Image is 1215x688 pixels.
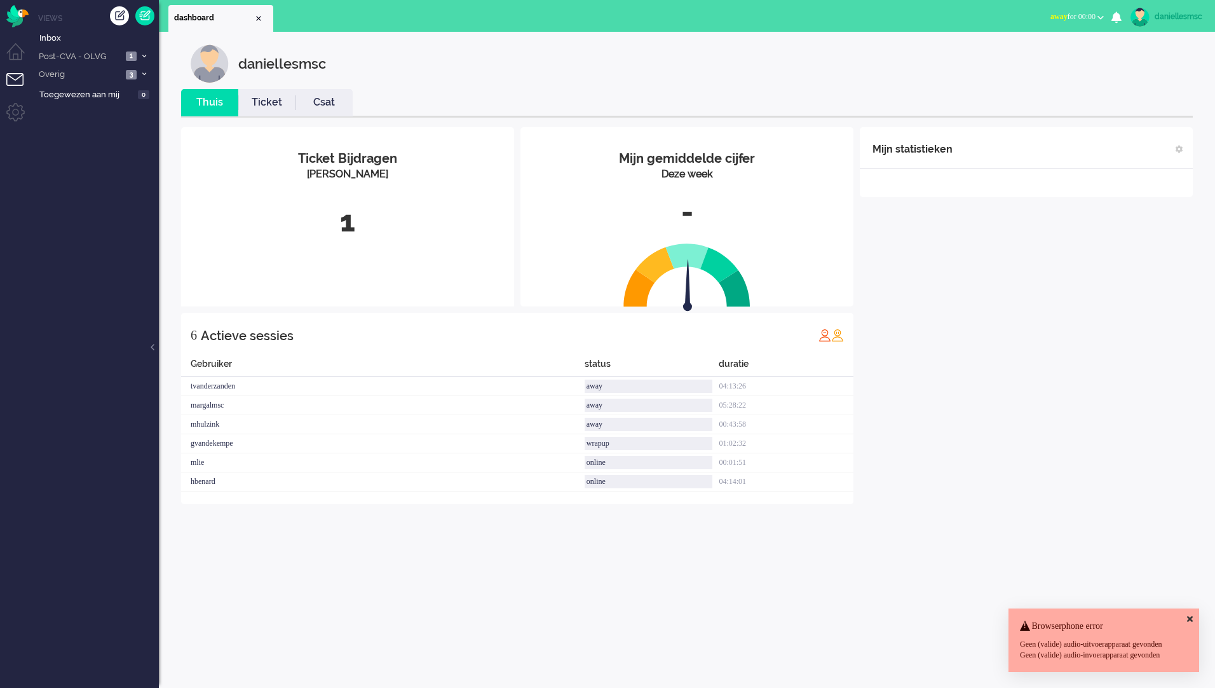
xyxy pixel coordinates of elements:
div: Mijn statistieken [872,137,953,162]
div: daniellesmsc [238,45,326,83]
img: profile_orange.svg [831,329,844,341]
div: 01:02:32 [719,434,853,453]
div: mhulzink [181,415,585,434]
div: 00:01:51 [719,453,853,472]
div: - [530,191,844,233]
a: Toegewezen aan mij 0 [37,87,159,101]
img: arrow.svg [660,259,715,314]
div: 04:14:01 [719,472,853,492]
div: duratie [719,357,853,377]
li: Dashboard [168,5,273,32]
div: away [585,399,713,412]
button: awayfor 00:00 [1043,8,1111,26]
div: online [585,475,713,488]
img: customer.svg [191,45,229,83]
span: for 00:00 [1050,12,1096,21]
div: Deze week [530,167,844,182]
li: Dashboard menu [6,43,35,72]
div: hbenard [181,472,585,492]
li: Views [38,13,159,24]
span: dashboard [174,13,254,24]
div: 05:28:22 [719,396,853,415]
div: tvanderzanden [181,377,585,396]
div: online [585,456,713,469]
li: Ticket [238,89,295,116]
div: 6 [191,322,197,348]
div: Actieve sessies [201,323,294,348]
div: gvandekempe [181,434,585,453]
a: Ticket [238,95,295,110]
img: flow_omnibird.svg [6,5,29,27]
a: Omnidesk [6,8,29,18]
span: away [1050,12,1068,21]
div: away [585,380,713,393]
img: avatar [1130,8,1150,27]
li: Admin menu [6,103,35,132]
div: Geen (valide) audio-uitvoerapparaat gevonden Geen (valide) audio-invoerapparaat gevonden [1020,639,1188,661]
div: Ticket Bijdragen [191,149,505,168]
span: 0 [138,90,149,100]
span: 3 [126,70,137,79]
div: [PERSON_NAME] [191,167,505,182]
div: Creëer ticket [110,6,129,25]
img: profile_red.svg [818,329,831,341]
div: status [585,357,719,377]
span: Overig [37,69,122,81]
div: mlie [181,453,585,472]
a: Thuis [181,95,238,110]
div: wrapup [585,437,713,450]
span: Post-CVA - OLVG [37,51,122,63]
div: 1 [191,201,505,243]
div: 00:43:58 [719,415,853,434]
li: awayfor 00:00 [1043,4,1111,32]
h4: Browserphone error [1020,621,1188,631]
span: Inbox [39,32,159,45]
div: daniellesmsc [1155,10,1202,23]
span: 1 [126,52,137,61]
a: Quick Ticket [135,6,154,25]
li: Tickets menu [6,73,35,102]
li: Thuis [181,89,238,116]
a: daniellesmsc [1128,8,1202,27]
li: Csat [295,89,353,116]
div: Gebruiker [181,357,585,377]
div: Mijn gemiddelde cijfer [530,149,844,168]
a: Csat [295,95,353,110]
div: 04:13:26 [719,377,853,396]
div: margalmsc [181,396,585,415]
span: Toegewezen aan mij [39,89,134,101]
div: Close tab [254,13,264,24]
img: semi_circle.svg [623,243,750,307]
a: Inbox [37,31,159,45]
div: away [585,418,713,431]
